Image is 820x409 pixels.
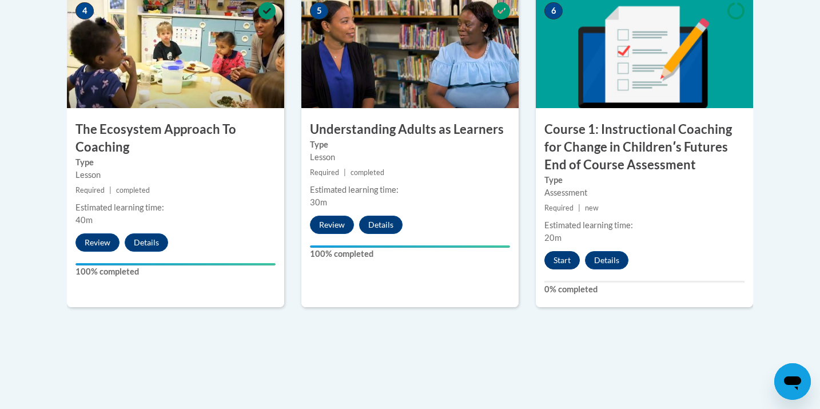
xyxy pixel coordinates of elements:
span: completed [351,168,384,177]
button: Review [75,233,120,252]
div: Your progress [310,245,510,248]
label: 0% completed [544,283,745,296]
label: 100% completed [310,248,510,260]
div: Estimated learning time: [544,219,745,232]
button: Start [544,251,580,269]
iframe: Button to launch messaging window [774,363,811,400]
div: Your progress [75,263,276,265]
span: completed [116,186,150,194]
div: Estimated learning time: [310,184,510,196]
span: 4 [75,2,94,19]
span: 30m [310,197,327,207]
span: | [578,204,580,212]
button: Details [125,233,168,252]
span: Required [75,186,105,194]
label: Type [75,156,276,169]
span: 5 [310,2,328,19]
h3: The Ecosystem Approach To Coaching [67,121,284,156]
span: | [109,186,112,194]
span: Required [544,204,574,212]
span: 6 [544,2,563,19]
label: Type [544,174,745,186]
span: new [585,204,599,212]
span: 20m [544,233,562,243]
div: Assessment [544,186,745,199]
button: Details [359,216,403,234]
div: Lesson [75,169,276,181]
button: Review [310,216,354,234]
label: Type [310,138,510,151]
h3: Course 1: Instructional Coaching for Change in Childrenʹs Futures End of Course Assessment [536,121,753,173]
span: | [344,168,346,177]
span: 40m [75,215,93,225]
button: Details [585,251,628,269]
span: Required [310,168,339,177]
div: Estimated learning time: [75,201,276,214]
h3: Understanding Adults as Learners [301,121,519,138]
div: Lesson [310,151,510,164]
label: 100% completed [75,265,276,278]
